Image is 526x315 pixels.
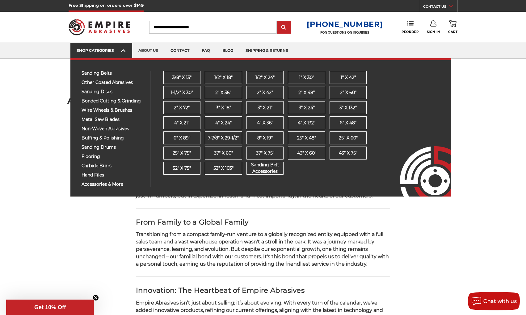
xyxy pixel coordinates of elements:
[255,74,275,81] span: 1/2" x 24"
[174,105,190,111] span: 2" x 72"
[82,80,145,85] span: other coated abrasives
[173,150,191,156] span: 25" x 75"
[448,20,457,34] a: Cart
[136,286,305,295] strong: Innovation: The Heartbeat of Empire Abrasives
[299,74,314,81] span: 1" x 30"
[82,89,145,94] span: sanding discs
[299,105,315,111] span: 3" x 24"
[298,89,315,96] span: 2" x 48"
[136,218,249,226] strong: From Family to a Global Family
[247,162,284,175] span: Sanding Belt Accessories
[174,135,190,141] span: 6" x 89"
[82,173,145,177] span: hand files
[340,89,356,96] span: 2" x 60"
[402,20,419,34] a: Reorder
[297,150,316,156] span: 43" x 60"
[82,99,145,103] span: bonded cutting & grinding
[82,108,145,113] span: wire wheels & brushes
[389,128,451,197] img: Empire Abrasives Logo Image
[448,30,457,34] span: Cart
[82,145,145,150] span: sanding drums
[340,120,356,126] span: 6" x 48"
[34,304,66,310] span: Get 10% Off
[214,150,233,156] span: 37" x 60"
[196,43,216,59] a: faq
[257,89,273,96] span: 2" x 42"
[82,164,145,168] span: carbide burrs
[174,120,189,126] span: 4" x 21"
[82,117,145,122] span: metal saw blades
[136,178,389,199] span: Our journey began with catering to enthusiastic home hobbyists. [DATE], it extends to giants of t...
[216,43,239,59] a: blog
[82,182,145,187] span: accessories & more
[173,165,191,172] span: 52" x 75"
[257,135,273,141] span: 8" x 19"
[297,135,316,141] span: 25" x 48"
[339,135,358,141] span: 25" x 60"
[307,31,383,35] p: FOR QUESTIONS OR INQUIRIES
[214,74,233,81] span: 1/2" x 18"
[256,150,274,156] span: 37" x 75"
[402,30,419,34] span: Reorder
[215,89,231,96] span: 2" x 36"
[82,126,145,131] span: non-woven abrasives
[69,15,130,39] img: Empire Abrasives
[483,298,517,304] span: Chat with us
[208,135,239,141] span: 7-7/8" x 29-1/2"
[93,295,99,301] button: Close teaser
[82,154,145,159] span: flooring
[339,150,357,156] span: 43” x 75"
[258,105,272,111] span: 3" x 21"
[278,21,290,34] input: Submit
[136,231,389,267] span: Transitioning from a compact family-run venture to a globally recognized entity equipped with a f...
[215,120,232,126] span: 4" x 24"
[132,43,164,59] a: about us
[82,136,145,140] span: buffing & polishing
[171,89,193,96] span: 1-1/2" x 30"
[216,105,231,111] span: 3" x 18"
[6,300,94,315] div: Get 10% OffClose teaser
[307,20,383,29] a: [PHONE_NUMBER]
[82,71,145,76] span: sanding belts
[423,3,457,12] a: CONTACT US
[341,74,356,81] span: 1" x 42"
[239,43,294,59] a: shipping & returns
[468,292,520,310] button: Chat with us
[77,48,126,53] div: SHOP CATEGORIES
[298,120,315,126] span: 4" x 132"
[67,97,459,105] h1: About Us
[164,43,196,59] a: contact
[213,165,234,172] span: 52" x 103"
[339,105,357,111] span: 3" x 132"
[427,30,440,34] span: Sign In
[257,120,273,126] span: 4" x 36"
[172,74,191,81] span: 3/8" x 13"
